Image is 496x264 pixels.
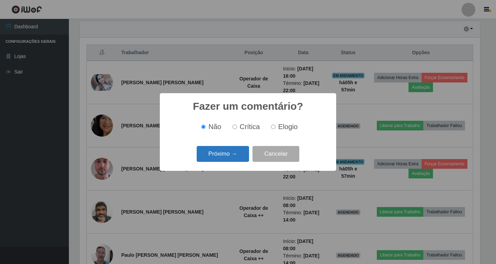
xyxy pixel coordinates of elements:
span: Crítica [240,123,260,130]
button: Próximo → [197,146,249,162]
input: Não [201,125,206,129]
h2: Fazer um comentário? [193,100,303,113]
input: Elogio [271,125,276,129]
input: Crítica [232,125,237,129]
span: Elogio [278,123,298,130]
span: Não [208,123,221,130]
button: Cancelar [252,146,299,162]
